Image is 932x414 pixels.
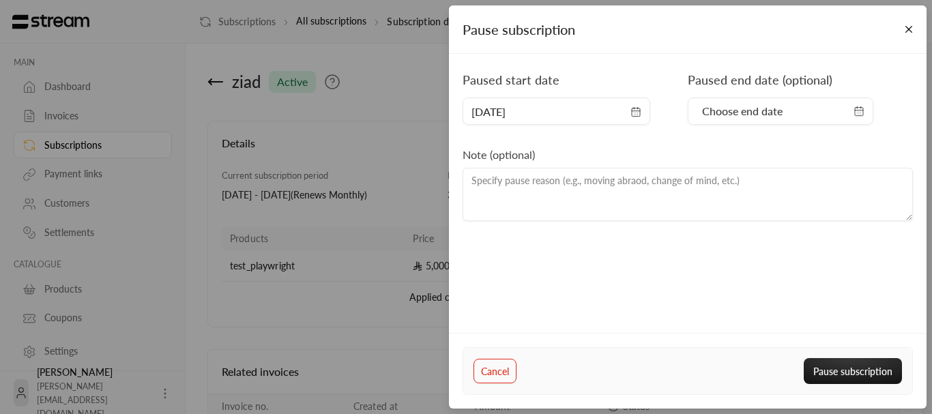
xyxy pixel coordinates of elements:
[471,104,506,120] span: [DATE]
[688,70,832,89] label: Paused end date (optional)
[463,21,575,38] span: Pause subscription
[804,358,902,383] button: Pause subscription
[474,359,516,383] button: Cancel
[463,70,559,89] label: Paused start date
[463,148,535,161] span: Note (optional)
[702,103,783,119] span: Choose end date
[897,18,921,42] button: Close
